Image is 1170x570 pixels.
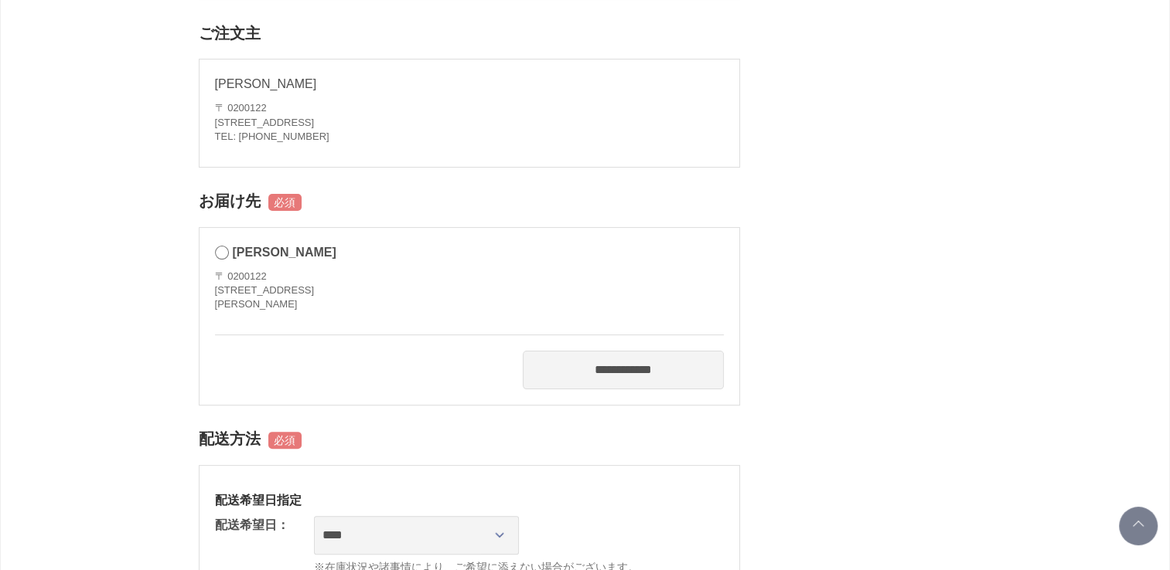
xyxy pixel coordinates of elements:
address: 〒 0200122 [STREET_ADDRESS] [PERSON_NAME] [215,270,315,312]
h2: ご注文主 [199,15,740,52]
h2: お届け先 [199,183,740,219]
span: [PERSON_NAME] [233,246,336,259]
h3: 配送希望日指定 [215,492,724,508]
dt: 配送希望日： [215,516,289,534]
address: 〒 0200122 [STREET_ADDRESS] TEL: [PHONE_NUMBER] [215,101,724,144]
h2: 配送方法 [199,421,740,457]
p: [PERSON_NAME] [215,75,724,93]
